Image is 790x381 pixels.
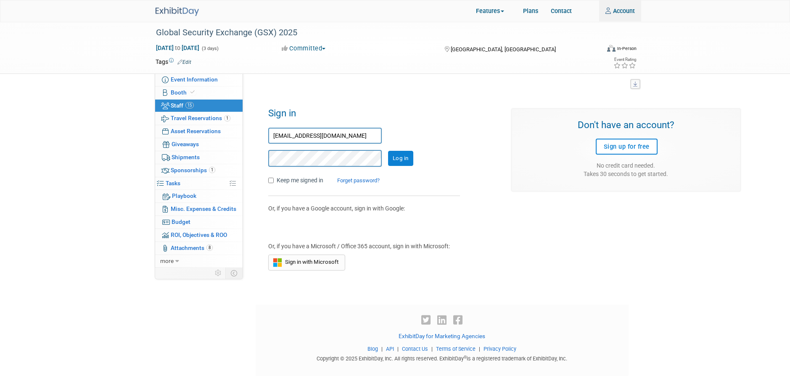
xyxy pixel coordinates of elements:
[185,102,194,108] span: 15
[155,87,243,99] a: Booth
[172,141,199,147] span: Giveaways
[155,190,243,202] a: Playbook
[156,44,200,52] span: [DATE] [DATE]
[388,151,413,166] input: Log in
[599,0,641,21] a: Account
[155,125,243,138] a: Asset Reservations
[516,120,736,132] h3: Don't have an account?
[171,89,196,96] span: Booth
[155,242,243,255] a: Attachments8
[273,258,282,267] img: Sign in with Microsoft
[224,115,230,121] span: 1
[171,102,194,109] span: Staff
[268,242,454,250] div: Or, if you have a Microsoft / Office 365 account, sign in with Microsoft:
[172,192,196,199] span: Playbook
[544,0,578,21] a: Contact
[367,346,378,352] a: Blog
[429,346,435,352] span: |
[395,346,401,352] span: |
[277,176,323,184] label: Keep me signed in
[607,45,616,52] img: Format-Inperson.png
[155,203,243,215] a: Misc. Expenses & Credits
[172,218,190,225] span: Budget
[464,355,467,360] sup: ®
[282,259,338,265] span: Sign in with Microsoft
[155,151,243,164] a: Shipments
[209,167,215,173] span: 1
[264,216,349,234] iframe: Sign in with Google Button
[171,231,227,238] span: ROI, Objectives & ROO
[402,346,428,352] a: Contact Us
[155,255,243,268] a: more
[325,177,380,184] a: Forget password?
[201,46,219,51] span: (3 days)
[155,138,243,151] a: Giveaways
[477,346,482,352] span: |
[156,7,199,16] img: ExhibitDay
[155,100,243,112] a: Staff15
[171,244,213,251] span: Attachments
[155,216,243,229] a: Budget
[177,59,191,65] a: Edit
[172,154,200,160] span: Shipments
[268,128,382,144] input: Email Address
[171,205,236,212] span: Misc. Expenses & Credits
[436,346,476,352] a: Terms of Service
[171,167,215,173] span: Sponsorships
[160,258,174,264] span: more
[155,229,243,242] a: ROI, Objectives & ROO
[617,45,637,52] div: In-Person
[435,314,451,326] a: LinkedIn
[155,164,243,177] a: Sponsorships1
[613,58,636,62] div: Event Rating
[256,353,629,363] div: Copyright © 2025 ExhibitDay, Inc. All rights reserved. ExhibitDay is a registered trademark of Ex...
[171,128,221,134] span: Asset Reservations
[567,44,637,56] div: Event Format
[379,346,385,352] span: |
[516,161,736,170] div: No credit card needed.
[268,205,405,212] span: Or, if you have a Google account, sign in with Google:
[166,180,180,187] span: Tasks
[153,25,596,40] div: Global Security Exchange (GSX) 2025
[596,139,658,155] a: Sign up for free
[386,346,394,352] a: API
[155,112,243,125] a: Travel Reservations1
[190,90,195,95] i: Booth reservation complete
[156,58,191,66] td: Tags
[419,314,435,326] a: Twitter
[470,1,517,22] a: Features
[155,74,243,86] a: Event Information
[155,177,243,190] a: Tasks
[206,244,213,251] span: 8
[517,0,544,21] a: Plans
[268,108,499,123] h1: Sign in
[516,170,736,178] div: Takes 30 seconds to get started.
[279,44,329,53] button: Committed
[399,333,485,339] a: ExhibitDay for Marketing Agencies
[451,46,556,53] span: [GEOGRAPHIC_DATA], [GEOGRAPHIC_DATA]
[174,45,182,51] span: to
[268,255,345,271] button: Sign in with Microsoft
[451,314,465,326] a: Facebook
[484,346,516,352] a: Privacy Policy
[225,268,243,279] td: Toggle Event Tabs
[171,76,218,83] span: Event Information
[171,115,230,121] span: Travel Reservations
[211,268,226,279] td: Personalize Event Tab Strip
